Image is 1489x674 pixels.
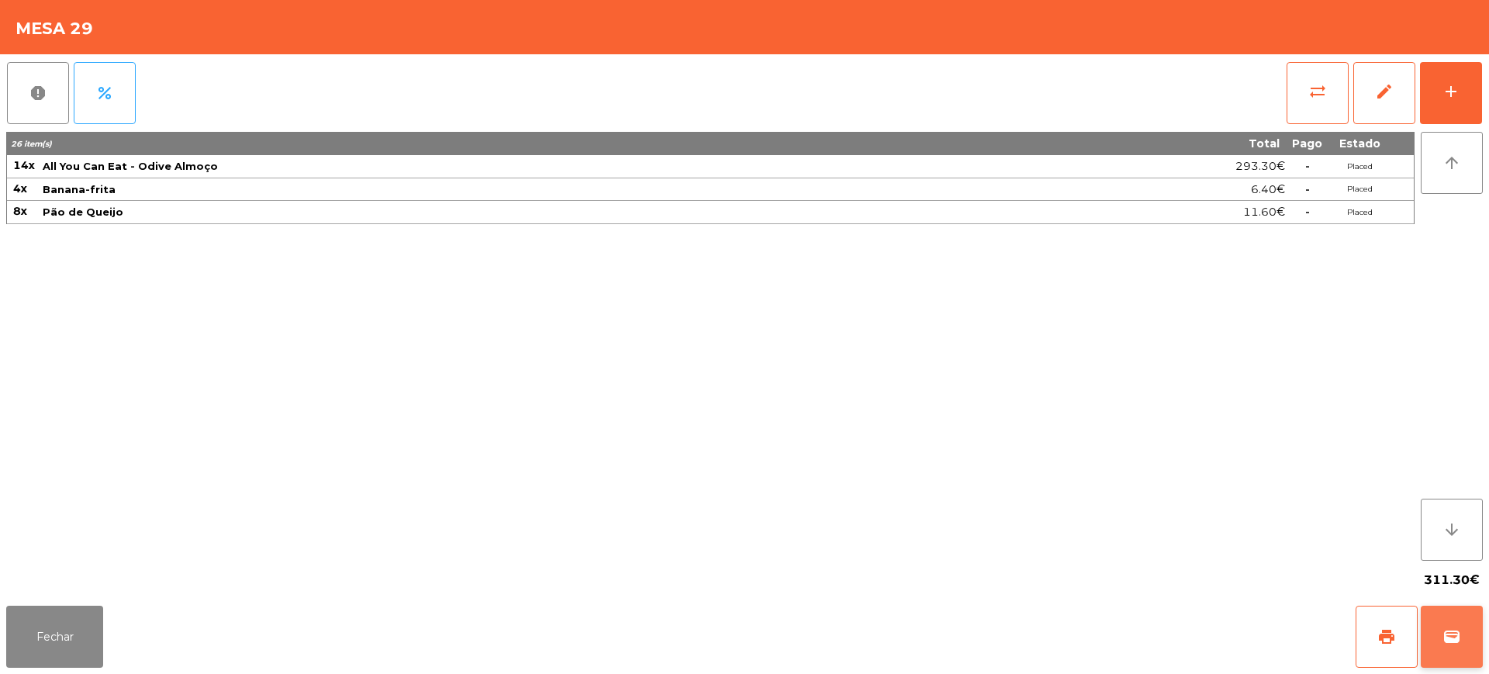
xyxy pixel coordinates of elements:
span: - [1305,182,1310,196]
button: arrow_downward [1421,499,1483,561]
span: wallet [1442,627,1461,646]
button: wallet [1421,606,1483,668]
button: report [7,62,69,124]
button: sync_alt [1287,62,1349,124]
span: percent [95,84,114,102]
span: 6.40€ [1251,179,1285,200]
th: Pago [1286,132,1328,155]
span: 4x [13,181,27,195]
span: 293.30€ [1235,156,1285,177]
button: Fechar [6,606,103,668]
span: Banana-frita [43,183,116,195]
td: Placed [1328,155,1391,178]
span: 11.60€ [1243,202,1285,223]
span: 311.30€ [1424,569,1480,592]
span: 26 item(s) [11,139,52,149]
i: arrow_upward [1442,154,1461,172]
span: report [29,84,47,102]
i: arrow_downward [1442,520,1461,539]
div: add [1442,82,1460,101]
span: print [1377,627,1396,646]
h4: Mesa 29 [16,17,93,40]
button: arrow_upward [1421,132,1483,194]
span: 14x [13,158,35,172]
button: edit [1353,62,1415,124]
td: Placed [1328,201,1391,224]
th: Estado [1328,132,1391,155]
button: percent [74,62,136,124]
button: add [1420,62,1482,124]
th: Total [1008,132,1286,155]
span: Pão de Queijo [43,206,123,218]
td: Placed [1328,178,1391,202]
span: - [1305,205,1310,219]
button: print [1356,606,1418,668]
span: sync_alt [1308,82,1327,101]
span: 8x [13,204,27,218]
span: edit [1375,82,1394,101]
span: All You Can Eat - Odive Almoço [43,160,218,172]
span: - [1305,159,1310,173]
